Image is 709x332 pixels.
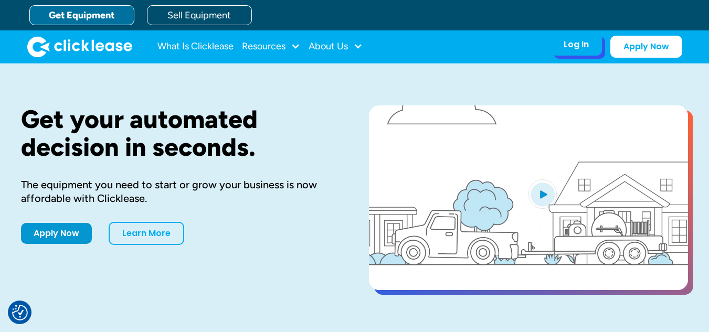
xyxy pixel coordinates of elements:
button: Consent Preferences [12,305,28,320]
a: Learn More [109,222,184,245]
a: Apply Now [610,36,682,58]
a: Get Equipment [29,5,134,25]
a: open lightbox [369,105,688,290]
a: Sell Equipment [147,5,252,25]
img: Blue play button logo on a light blue circular background [528,179,557,209]
div: Resources [242,36,300,57]
img: Clicklease logo [27,36,132,57]
a: What Is Clicklease [157,36,234,57]
a: home [27,36,132,57]
div: About Us [309,36,363,57]
div: Log In [564,39,589,50]
img: Revisit consent button [12,305,28,320]
div: The equipment you need to start or grow your business is now affordable with Clicklease. [21,178,335,205]
a: Apply Now [21,223,92,244]
h1: Get your automated decision in seconds. [21,105,335,161]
